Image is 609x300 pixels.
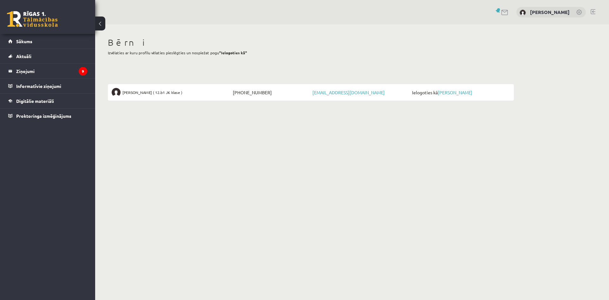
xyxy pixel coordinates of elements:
b: "Ielogoties kā" [219,50,247,55]
h1: Bērni [108,37,514,48]
a: Aktuāli [8,49,87,63]
span: Proktoringa izmēģinājums [16,113,71,119]
a: [PERSON_NAME] [530,9,570,15]
a: [EMAIL_ADDRESS][DOMAIN_NAME] [312,90,385,95]
a: Sākums [8,34,87,49]
legend: Informatīvie ziņojumi [16,79,87,93]
img: Gunita Juškeviča [112,88,121,97]
span: [PERSON_NAME] ( 12.b1 JK klase ) [122,88,182,97]
a: Ziņojumi9 [8,64,87,78]
p: Izvēlaties ar kuru profilu vēlaties pieslēgties un nospiežat pogu [108,50,514,56]
span: Digitālie materiāli [16,98,54,104]
span: Sākums [16,38,32,44]
a: Digitālie materiāli [8,94,87,108]
img: Gita Juškeviča [520,10,526,16]
span: Aktuāli [16,53,31,59]
a: [PERSON_NAME] [438,90,472,95]
a: Informatīvie ziņojumi [8,79,87,93]
a: Rīgas 1. Tālmācības vidusskola [7,11,58,27]
legend: Ziņojumi [16,64,87,78]
i: 9 [79,67,87,76]
a: Proktoringa izmēģinājums [8,109,87,123]
span: Ielogoties kā [410,88,510,97]
span: [PHONE_NUMBER] [231,88,311,97]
